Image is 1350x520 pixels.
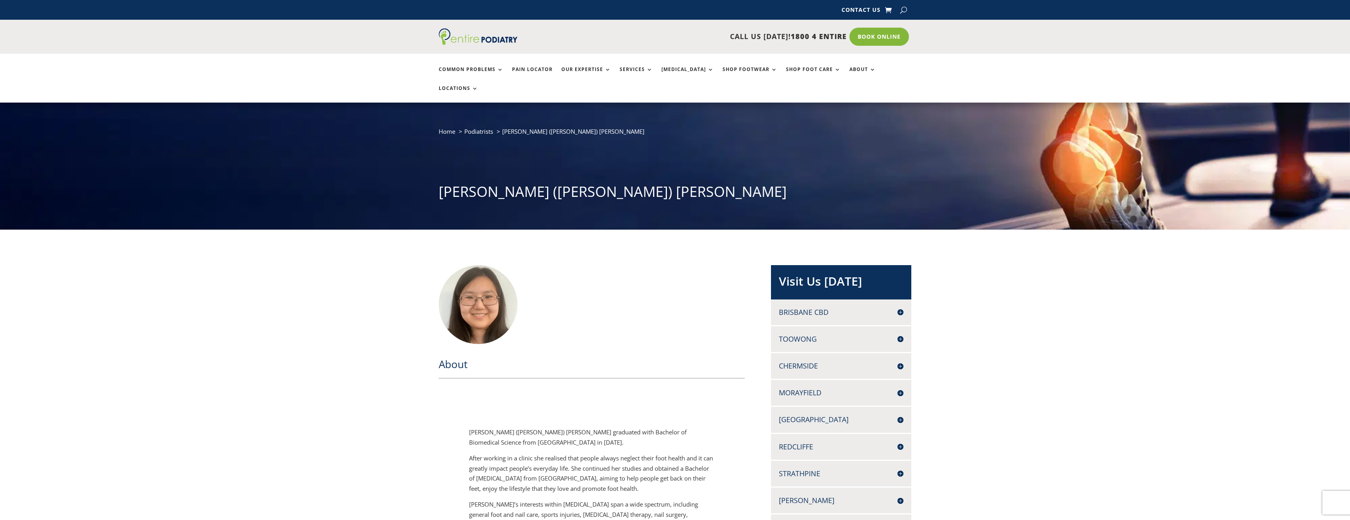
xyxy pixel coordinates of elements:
a: Shop Foot Care [786,67,841,84]
span: 1800 4 ENTIRE [791,32,847,41]
span: [PERSON_NAME] ([PERSON_NAME]) [PERSON_NAME] [502,127,644,135]
a: Common Problems [439,67,503,84]
a: [MEDICAL_DATA] [661,67,714,84]
a: Book Online [849,28,909,46]
a: About [849,67,876,84]
img: logo (1) [439,28,518,45]
a: Home [439,127,455,135]
a: Services [620,67,653,84]
nav: breadcrumb [439,126,912,142]
p: CALL US [DATE]! [548,32,847,42]
a: Our Expertise [561,67,611,84]
h4: [GEOGRAPHIC_DATA] [779,415,903,425]
h4: Redcliffe [779,442,903,452]
h4: Toowong [779,334,903,344]
h4: [PERSON_NAME] [779,496,903,505]
a: Locations [439,86,478,103]
h4: Strathpine [779,469,903,479]
h4: Chermside [779,361,903,371]
img: Heidi Tsz Hei Cheng – Podiatrist at Entire Podiatry who used to work at McLean & Partners Podiatry [439,265,518,344]
h4: Brisbane CBD [779,307,903,317]
span: After working in a clinic she realised that people always neglect their foot health and it can gr... [469,454,713,492]
h2: Visit Us [DATE] [779,273,903,294]
a: Contact Us [842,7,881,16]
h1: [PERSON_NAME] ([PERSON_NAME]) [PERSON_NAME] [439,182,912,206]
a: Entire Podiatry [439,39,518,47]
a: Shop Footwear [722,67,777,84]
span: [PERSON_NAME] ([PERSON_NAME]) [PERSON_NAME] graduated with Bachelor of Biomedical Science from [G... [469,428,687,446]
h2: About [439,357,745,375]
a: Pain Locator [512,67,553,84]
a: Podiatrists [464,127,493,135]
h4: Morayfield [779,388,903,398]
